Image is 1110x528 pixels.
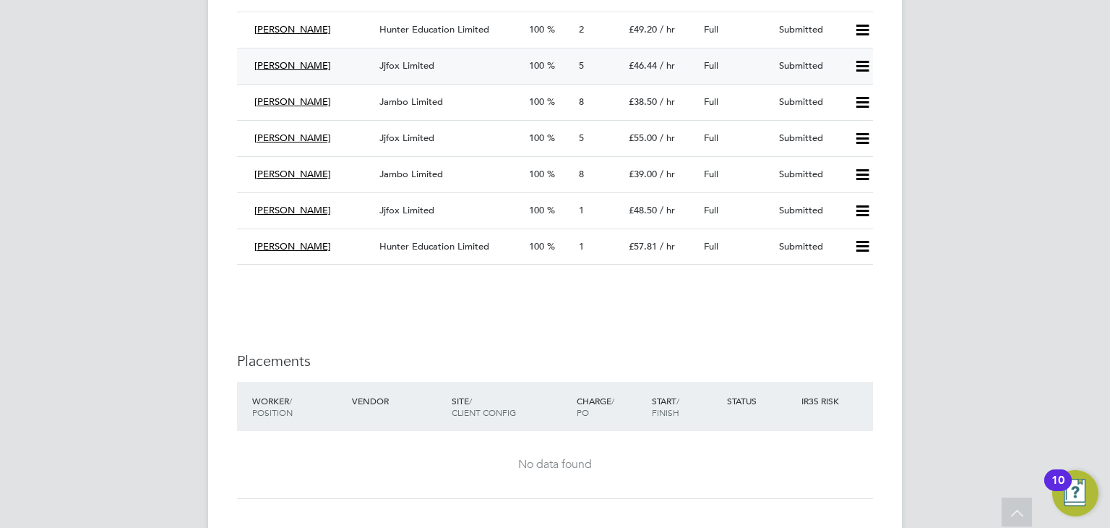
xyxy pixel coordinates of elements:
div: Submitted [773,54,848,78]
span: £48.50 [629,204,657,216]
span: / hr [660,204,675,216]
span: Jambo Limited [379,95,443,108]
span: / Client Config [452,395,516,418]
span: 100 [529,23,544,35]
span: / Finish [652,395,679,418]
span: / hr [660,240,675,252]
span: / hr [660,59,675,72]
span: 8 [579,95,584,108]
span: 100 [529,168,544,180]
span: £46.44 [629,59,657,72]
h3: Placements [237,352,873,370]
span: / hr [660,23,675,35]
span: 1 [579,204,584,216]
span: / Position [252,395,293,418]
span: Hunter Education Limited [379,240,489,252]
div: Submitted [773,163,848,187]
span: 1 [579,240,584,252]
div: Worker [249,388,348,425]
div: Status [723,388,799,414]
span: 100 [529,59,544,72]
span: [PERSON_NAME] [254,23,331,35]
span: / hr [660,95,675,108]
span: Full [704,23,718,35]
div: Site [448,388,573,425]
span: 2 [579,23,584,35]
span: Full [704,240,718,252]
span: 5 [579,59,584,72]
span: / PO [577,395,614,418]
span: [PERSON_NAME] [254,168,331,180]
span: £49.20 [629,23,657,35]
div: No data found [251,457,859,472]
span: Hunter Education Limited [379,23,489,35]
span: £39.00 [629,168,657,180]
span: / hr [660,168,675,180]
button: Open Resource Center, 10 new notifications [1052,470,1098,516]
span: Full [704,59,718,72]
span: / hr [660,132,675,144]
span: [PERSON_NAME] [254,59,331,72]
div: Start [648,388,723,425]
span: [PERSON_NAME] [254,132,331,144]
span: 100 [529,132,544,144]
div: Submitted [773,199,848,223]
span: £55.00 [629,132,657,144]
span: £57.81 [629,240,657,252]
span: Jjfox Limited [379,204,434,216]
span: Full [704,132,718,144]
span: [PERSON_NAME] [254,95,331,108]
div: Submitted [773,90,848,114]
span: Full [704,168,718,180]
span: 8 [579,168,584,180]
span: Jjfox Limited [379,59,434,72]
span: [PERSON_NAME] [254,240,331,252]
span: 100 [529,95,544,108]
span: £38.50 [629,95,657,108]
span: 100 [529,240,544,252]
span: Jambo Limited [379,168,443,180]
div: 10 [1051,480,1064,499]
span: 100 [529,204,544,216]
div: Charge [573,388,648,425]
span: [PERSON_NAME] [254,204,331,216]
div: Submitted [773,18,848,42]
span: 5 [579,132,584,144]
div: IR35 Risk [798,388,848,414]
span: Jjfox Limited [379,132,434,144]
div: Submitted [773,127,848,150]
div: Submitted [773,235,848,259]
span: Full [704,95,718,108]
span: Full [704,204,718,216]
div: Vendor [348,388,448,414]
